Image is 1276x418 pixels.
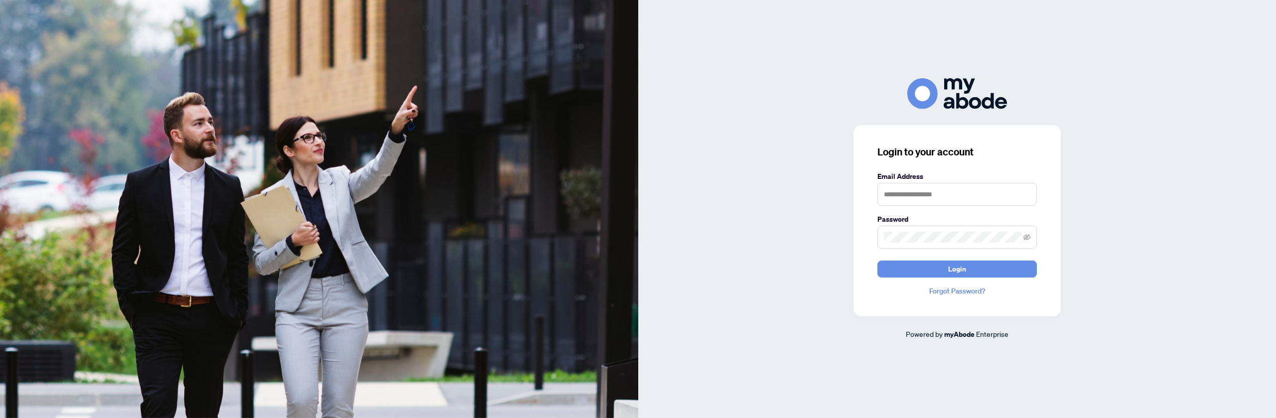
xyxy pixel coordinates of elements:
[1023,234,1030,241] span: eye-invisible
[877,171,1037,182] label: Email Address
[877,285,1037,296] a: Forgot Password?
[877,261,1037,278] button: Login
[976,329,1008,338] span: Enterprise
[907,78,1007,109] img: ma-logo
[877,145,1037,159] h3: Login to your account
[948,261,966,277] span: Login
[944,329,975,340] a: myAbode
[906,329,943,338] span: Powered by
[877,214,1037,225] label: Password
